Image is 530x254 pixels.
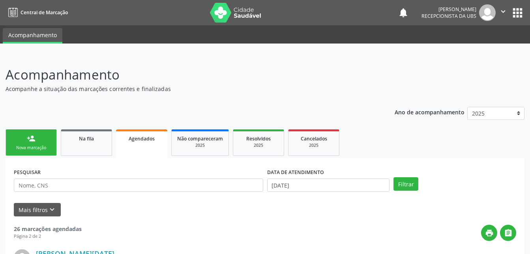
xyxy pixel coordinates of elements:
button: Filtrar [393,177,418,191]
div: Nova marcação [11,145,51,151]
a: Central de Marcação [6,6,68,19]
span: Agendados [129,135,155,142]
button: print [481,225,497,241]
div: 2025 [177,142,223,148]
input: Selecione um intervalo [267,178,390,192]
i: keyboard_arrow_down [48,205,56,214]
i:  [499,7,508,16]
label: DATA DE ATENDIMENTO [267,166,324,178]
button: notifications [398,7,409,18]
span: Central de Marcação [21,9,68,16]
button:  [500,225,516,241]
button: Mais filtroskeyboard_arrow_down [14,203,61,217]
div: person_add [27,134,36,143]
div: 2025 [239,142,278,148]
div: Página 2 de 2 [14,233,82,240]
p: Acompanhamento [6,65,369,85]
button: apps [511,6,524,20]
span: Resolvidos [246,135,271,142]
div: 2025 [294,142,333,148]
span: Cancelados [301,135,327,142]
i: print [485,229,494,237]
p: Acompanhe a situação das marcações correntes e finalizadas [6,85,369,93]
a: Acompanhamento [3,28,62,44]
img: img [479,4,496,21]
span: Não compareceram [177,135,223,142]
label: PESQUISAR [14,166,41,178]
i:  [504,229,513,237]
input: Nome, CNS [14,178,263,192]
strong: 26 marcações agendadas [14,225,82,233]
span: Na fila [79,135,94,142]
span: Recepcionista da UBS [421,13,476,19]
button:  [496,4,511,21]
p: Ano de acompanhamento [395,107,464,117]
div: [PERSON_NAME] [421,6,476,13]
